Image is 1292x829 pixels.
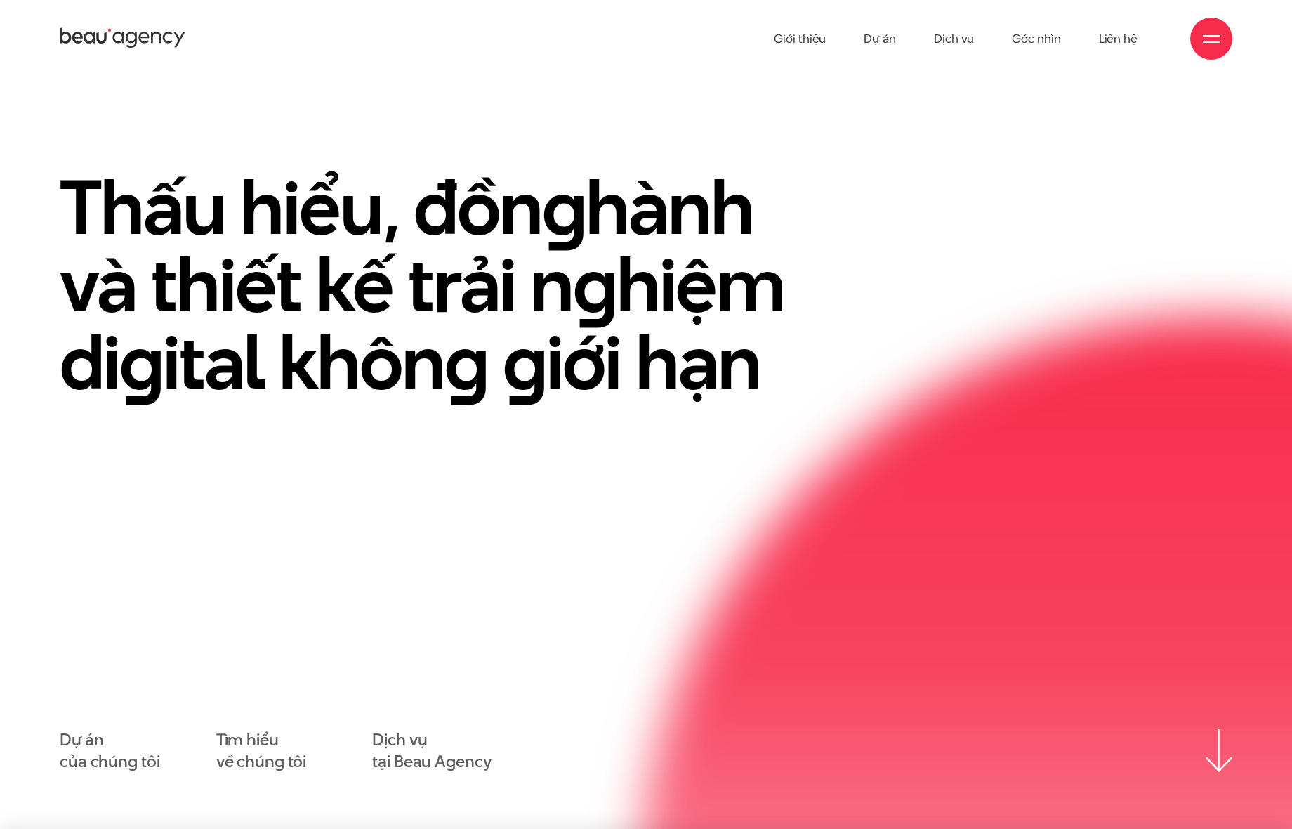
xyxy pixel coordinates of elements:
en: g [444,309,488,414]
a: Dịch vụtại Beau Agency [372,729,491,773]
en: g [503,309,546,414]
en: g [573,232,617,337]
h1: Thấu hiểu, đồn hành và thiết kế trải n hiệm di ital khôn iới hạn [60,169,830,400]
a: Tìm hiểuvề chúng tôi [216,729,307,773]
en: g [119,309,163,414]
a: Dự áncủa chúng tôi [60,729,159,773]
en: g [542,155,586,260]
